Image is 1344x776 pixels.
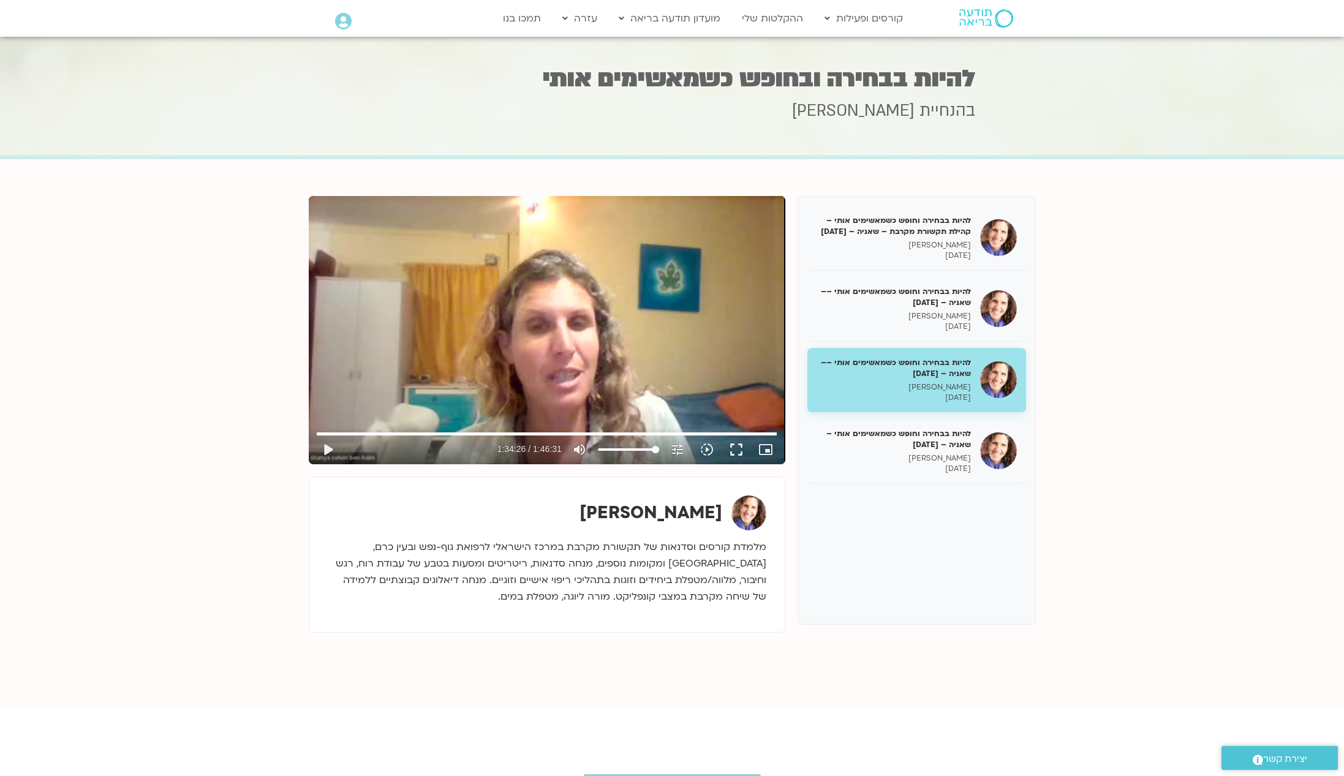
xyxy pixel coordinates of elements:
a: יצירת קשר [1221,746,1338,770]
p: [DATE] [817,464,971,474]
img: להיות בבחירה וחופש כשמאשימים אותי –– שאניה – 21/05/25 [980,361,1017,398]
img: להיות בבחירה וחופש כשמאשימים אותי –– שאניה – 14/05/25 [980,290,1017,327]
h5: להיות בבחירה וחופש כשמאשימים אותי –– שאניה – [DATE] [817,286,971,308]
p: מלמדת קורסים וסדנאות של תקשורת מקרבת במרכז הישראלי לרפואת גוף-נפש ובעין כרם, [GEOGRAPHIC_DATA] ומ... [328,539,766,605]
p: [PERSON_NAME] [817,453,971,464]
img: שאנייה כהן בן חיים [731,495,766,530]
h5: להיות בבחירה וחופש כשמאשימים אותי – שאניה – [DATE] [817,428,971,450]
p: [DATE] [817,322,971,332]
h5: להיות בבחירה וחופש כשמאשימים אותי –– שאניה – [DATE] [817,357,971,379]
p: [PERSON_NAME] [817,240,971,251]
a: ההקלטות שלי [736,7,809,30]
span: בהנחיית [919,100,975,122]
img: להיות בבחירה וחופש כשמאשימים אותי – קהילת תקשורת מקרבת – שאניה – 07/05/35 [980,219,1017,256]
img: תודעה בריאה [959,9,1013,28]
strong: [PERSON_NAME] [580,501,722,524]
img: להיות בבחירה וחופש כשמאשימים אותי – שאניה – 28/05/25 [980,432,1017,469]
p: [DATE] [817,393,971,403]
a: מועדון תודעה בריאה [613,7,727,30]
h5: להיות בבחירה וחופש כשמאשימים אותי – קהילת תקשורת מקרבת – שאניה – [DATE] [817,215,971,237]
p: [DATE] [817,251,971,261]
p: [PERSON_NAME] [817,382,971,393]
a: עזרה [556,7,603,30]
p: [PERSON_NAME] [817,311,971,322]
a: קורסים ופעילות [818,7,909,30]
h1: להיות בבחירה ובחופש כשמאשימים אותי [369,67,975,91]
span: יצירת קשר [1263,751,1307,767]
a: תמכו בנו [497,7,547,30]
